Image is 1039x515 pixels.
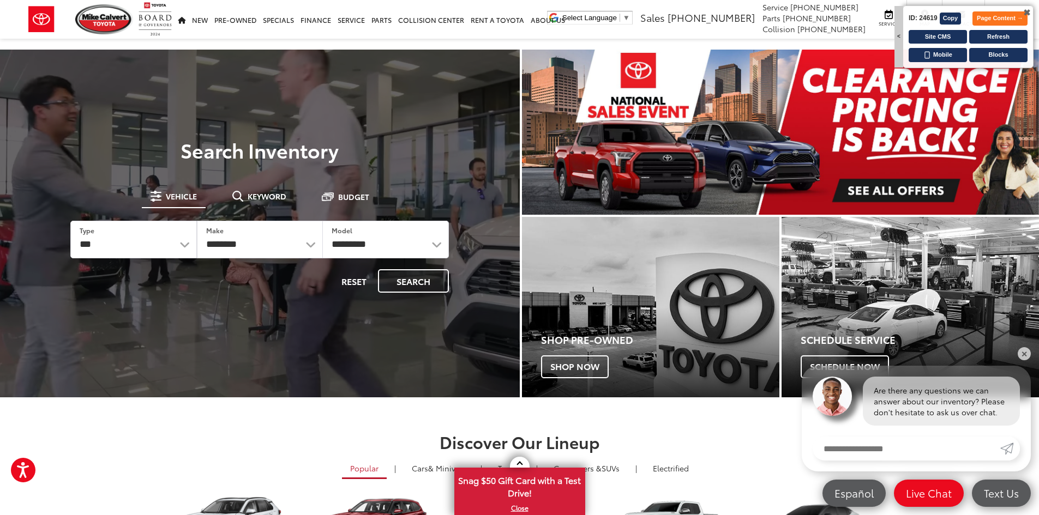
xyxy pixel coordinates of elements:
button: Mobile [909,48,967,62]
span: Budget [338,193,369,201]
div: Toyota [522,217,779,397]
span: Parts [762,13,780,23]
a: Live Chat [894,480,964,507]
span: ▼ [623,14,630,22]
a: Shop Pre-Owned Shop Now [522,217,779,397]
button: Refresh [969,30,1028,44]
span: Select Language [562,14,617,22]
span: Keyword [248,192,286,200]
span: Español [829,486,879,500]
h2: Discover Our Lineup [135,433,904,451]
label: Type [80,226,94,235]
div: < [894,6,903,68]
span: Shop Now [541,355,609,378]
button: Search [378,269,449,293]
li: | [633,463,640,474]
a: Submit [1000,437,1020,461]
span: Schedule Now [801,355,889,378]
a: Select Language​ [562,14,630,22]
span: [PHONE_NUMBER] [790,2,858,13]
a: Español [822,480,886,507]
a: Schedule Service Schedule Now [782,217,1039,397]
a: Electrified [645,459,697,477]
a: SUVs [545,459,628,477]
span: Snag $50 Gift Card with a Test Drive! [455,469,584,502]
h3: Search Inventory [46,139,474,161]
label: Make [206,226,224,235]
span: Service [876,20,901,27]
h4: Shop Pre-Owned [541,335,779,346]
span: [PHONE_NUMBER] [783,13,851,23]
span: Collision [762,23,795,34]
div: Toyota [782,217,1039,397]
a: Text Us [972,480,1031,507]
span: & Minivan [428,463,465,474]
input: Enter your message [813,437,1000,461]
h4: Schedule Service [801,335,1039,346]
span: ✖ [1023,9,1030,17]
li: | [392,463,399,474]
span: ID: 24619 [909,14,938,23]
span: ​ [620,14,620,22]
span: Vehicle [166,192,197,200]
img: Agent profile photo [813,377,852,416]
span: [PHONE_NUMBER] [668,10,755,25]
button: Blocks [969,48,1028,62]
label: Model [332,226,352,235]
span: [PHONE_NUMBER] [797,23,866,34]
button: Site CMS [909,30,967,44]
span: Text Us [978,486,1024,500]
span: Sales [640,10,665,25]
button: Page Content → [972,11,1028,26]
span: Service [762,2,788,13]
a: Popular [342,459,387,479]
div: Are there any questions we can answer about our inventory? Please don't hesitate to ask us over c... [863,377,1020,426]
button: Copy [940,13,962,25]
span: Live Chat [900,486,957,500]
a: Cars [404,459,473,477]
button: Reset [332,269,376,293]
img: Mike Calvert Toyota [75,4,133,34]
